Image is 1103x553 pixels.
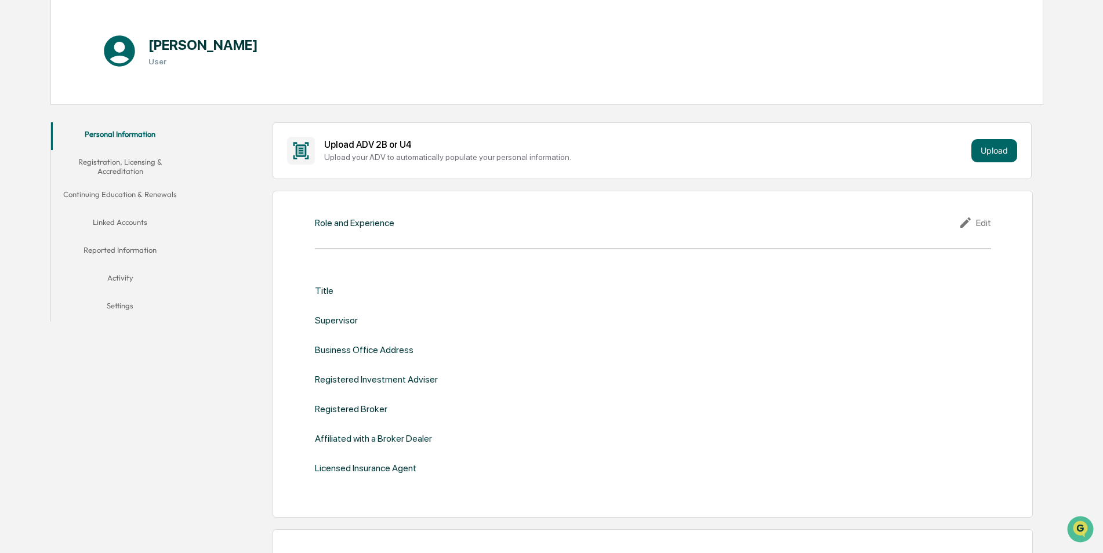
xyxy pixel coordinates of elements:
button: Start new chat [197,92,211,106]
p: How can we help? [12,24,211,43]
div: Supervisor [315,315,358,326]
span: Pylon [115,197,140,205]
div: Registered Broker [315,403,387,414]
a: Powered byPylon [82,196,140,205]
h3: User [148,57,258,66]
div: Start new chat [39,89,190,100]
iframe: Open customer support [1066,515,1097,546]
a: 🔎Data Lookup [7,163,78,184]
div: Upload ADV 2B or U4 [324,139,966,150]
div: 🖐️ [12,147,21,157]
button: Personal Information [51,122,190,150]
button: Reported Information [51,238,190,266]
span: Attestations [96,146,144,158]
div: secondary tabs example [51,122,190,322]
a: 🗄️Attestations [79,141,148,162]
div: Edit [959,216,991,230]
a: 🖐️Preclearance [7,141,79,162]
button: Upload [971,139,1017,162]
div: Title [315,285,333,296]
div: 🗄️ [84,147,93,157]
button: Activity [51,266,190,294]
h1: [PERSON_NAME] [148,37,258,53]
div: Registered Investment Adviser [315,374,438,385]
span: Data Lookup [23,168,73,180]
div: 🔎 [12,169,21,179]
div: We're available if you need us! [39,100,147,110]
input: Clear [30,53,191,65]
button: Registration, Licensing & Accreditation [51,150,190,183]
div: Role and Experience [315,217,394,228]
div: Upload your ADV to automatically populate your personal information. [324,152,966,162]
div: Licensed Insurance Agent [315,463,416,474]
div: Affiliated with a Broker Dealer [315,433,432,444]
img: 1746055101610-c473b297-6a78-478c-a979-82029cc54cd1 [12,89,32,110]
span: Preclearance [23,146,75,158]
button: Linked Accounts [51,210,190,238]
button: Continuing Education & Renewals [51,183,190,210]
div: Business Office Address [315,344,413,355]
button: Settings [51,294,190,322]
